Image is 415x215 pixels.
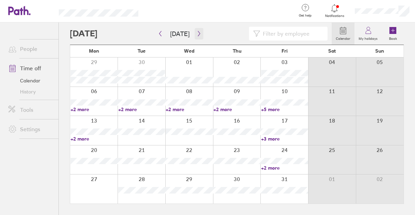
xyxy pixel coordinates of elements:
a: People [3,42,58,56]
a: +3 more [261,136,308,142]
a: Settings [3,122,58,136]
a: +5 more [261,106,308,113]
span: Get help [294,14,316,18]
a: +2 more [261,165,308,171]
a: Tools [3,103,58,117]
a: +2 more [166,106,213,113]
a: My holidays [354,23,382,45]
span: Sun [375,48,384,54]
a: +2 more [213,106,260,113]
span: Thu [233,48,241,54]
a: Notifications [323,3,346,18]
input: Filter by employee [260,27,323,40]
span: Tue [138,48,146,54]
a: Book [382,23,404,45]
label: Book [385,35,401,41]
a: +2 more [118,106,165,113]
span: Sat [328,48,336,54]
span: Wed [184,48,194,54]
span: Fri [282,48,288,54]
span: Notifications [323,14,346,18]
a: +2 more [71,136,118,142]
button: [DATE] [165,28,195,39]
a: Calendar [332,23,354,45]
a: History [3,86,58,97]
a: Calendar [3,75,58,86]
a: Time off [3,61,58,75]
span: Mon [89,48,99,54]
label: Calendar [332,35,354,41]
a: +2 more [71,106,118,113]
label: My holidays [354,35,382,41]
